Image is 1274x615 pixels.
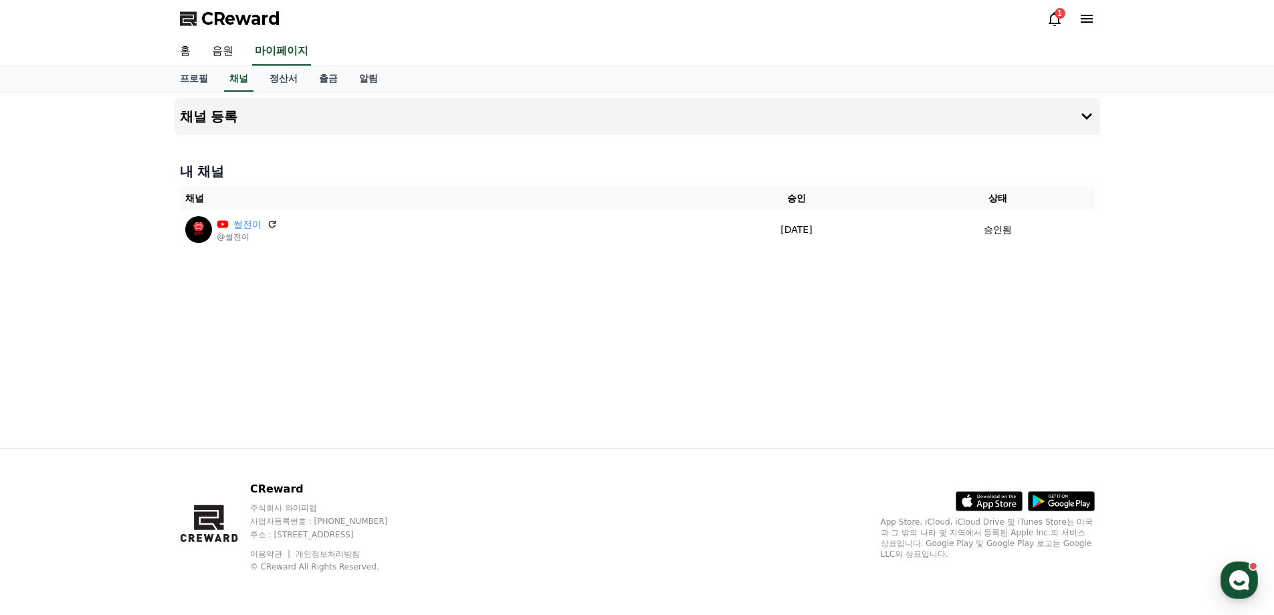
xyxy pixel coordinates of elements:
[697,223,897,237] p: [DATE]
[250,561,413,572] p: © CReward All Rights Reserved.
[259,66,308,92] a: 정산서
[348,66,389,92] a: 알림
[180,109,238,124] h4: 채널 등록
[308,66,348,92] a: 출금
[175,98,1100,135] button: 채널 등록
[296,549,360,559] a: 개인정보처리방침
[984,223,1012,237] p: 승인됨
[250,516,413,527] p: 사업자등록번호 : [PHONE_NUMBER]
[1055,8,1065,19] div: 1
[252,37,311,66] a: 마이페이지
[185,216,212,243] img: 썰전이
[1047,11,1063,27] a: 1
[201,37,244,66] a: 음원
[180,8,280,29] a: CReward
[233,217,261,232] a: 썰전이
[250,549,292,559] a: 이용약관
[224,66,253,92] a: 채널
[250,481,413,497] p: CReward
[169,66,219,92] a: 프로필
[217,232,278,242] p: @썰전이
[180,162,1095,181] h4: 내 채널
[692,186,902,211] th: 승인
[250,503,413,513] p: 주식회사 와이피랩
[201,8,280,29] span: CReward
[881,517,1095,559] p: App Store, iCloud, iCloud Drive 및 iTunes Store는 미국과 그 밖의 나라 및 지역에서 등록된 Apple Inc.의 서비스 상표입니다. Goo...
[901,186,1094,211] th: 상태
[180,186,692,211] th: 채널
[250,529,413,540] p: 주소 : [STREET_ADDRESS]
[169,37,201,66] a: 홈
